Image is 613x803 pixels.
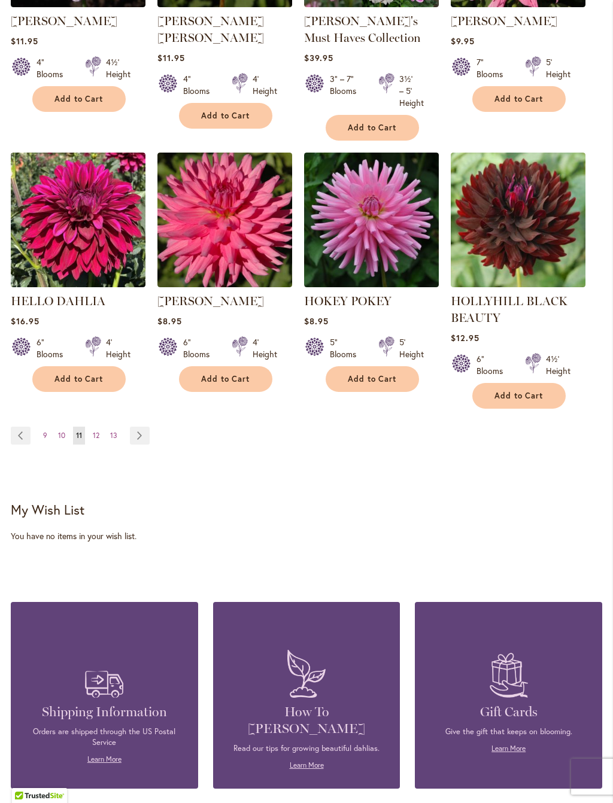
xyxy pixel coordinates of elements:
[179,103,272,129] button: Add to Cart
[491,744,526,753] a: Learn More
[348,374,397,384] span: Add to Cart
[43,431,47,440] span: 9
[201,374,250,384] span: Add to Cart
[546,56,570,80] div: 5' Height
[451,35,475,47] span: $9.95
[231,704,383,737] h4: How To [PERSON_NAME]
[157,153,292,287] img: HERBERT SMITH
[11,153,145,287] img: Hello Dahlia
[29,726,180,748] p: Orders are shipped through the US Postal Service
[55,427,68,445] a: 10
[304,315,329,327] span: $8.95
[11,14,117,28] a: [PERSON_NAME]
[107,427,120,445] a: 13
[9,761,43,794] iframe: Launch Accessibility Center
[451,14,557,28] a: [PERSON_NAME]
[304,153,439,287] img: HOKEY POKEY
[157,294,264,308] a: [PERSON_NAME]
[157,52,185,63] span: $11.95
[11,315,40,327] span: $16.95
[11,294,105,308] a: HELLO DAHLIA
[253,336,277,360] div: 4' Height
[76,431,82,440] span: 11
[37,336,71,360] div: 6" Blooms
[106,56,131,80] div: 4½' Height
[58,431,65,440] span: 10
[451,278,585,290] a: HOLLYHILL BLACK BEAUTY
[106,336,131,360] div: 4' Height
[472,383,566,409] button: Add to Cart
[40,427,50,445] a: 9
[472,86,566,112] button: Add to Cart
[11,530,602,542] div: You have no items in your wish list.
[179,366,272,392] button: Add to Cart
[90,427,102,445] a: 12
[451,294,568,325] a: HOLLYHILL BLACK BEAUTY
[87,755,122,764] a: Learn More
[183,73,217,97] div: 4" Blooms
[253,73,277,97] div: 4' Height
[11,501,84,518] strong: My Wish List
[157,315,182,327] span: $8.95
[304,294,392,308] a: HOKEY POKEY
[304,278,439,290] a: HOKEY POKEY
[290,761,324,769] a: Learn More
[326,366,419,392] button: Add to Cart
[54,374,104,384] span: Add to Cart
[157,278,292,290] a: HERBERT SMITH
[546,353,570,377] div: 4½' Height
[201,111,250,121] span: Add to Cart
[326,115,419,141] button: Add to Cart
[330,336,364,360] div: 5" Blooms
[477,56,511,80] div: 7" Blooms
[29,704,180,720] h4: Shipping Information
[477,353,511,377] div: 6" Blooms
[399,73,424,109] div: 3½' – 5' Height
[183,336,217,360] div: 6" Blooms
[11,35,38,47] span: $11.95
[494,94,544,104] span: Add to Cart
[11,278,145,290] a: Hello Dahlia
[451,153,585,287] img: HOLLYHILL BLACK BEAUTY
[399,336,424,360] div: 5' Height
[304,52,333,63] span: $39.95
[110,431,117,440] span: 13
[231,743,383,754] p: Read our tips for growing beautiful dahlias.
[93,431,99,440] span: 12
[494,391,544,401] span: Add to Cart
[348,123,397,133] span: Add to Cart
[37,56,71,80] div: 4" Blooms
[32,366,126,392] button: Add to Cart
[330,73,364,109] div: 3" – 7" Blooms
[433,704,584,720] h4: Gift Cards
[54,94,104,104] span: Add to Cart
[451,332,480,343] span: $12.95
[32,86,126,112] button: Add to Cart
[304,14,421,45] a: [PERSON_NAME]'s Must Haves Collection
[157,14,264,45] a: [PERSON_NAME] [PERSON_NAME]
[433,726,584,737] p: Give the gift that keeps on blooming.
